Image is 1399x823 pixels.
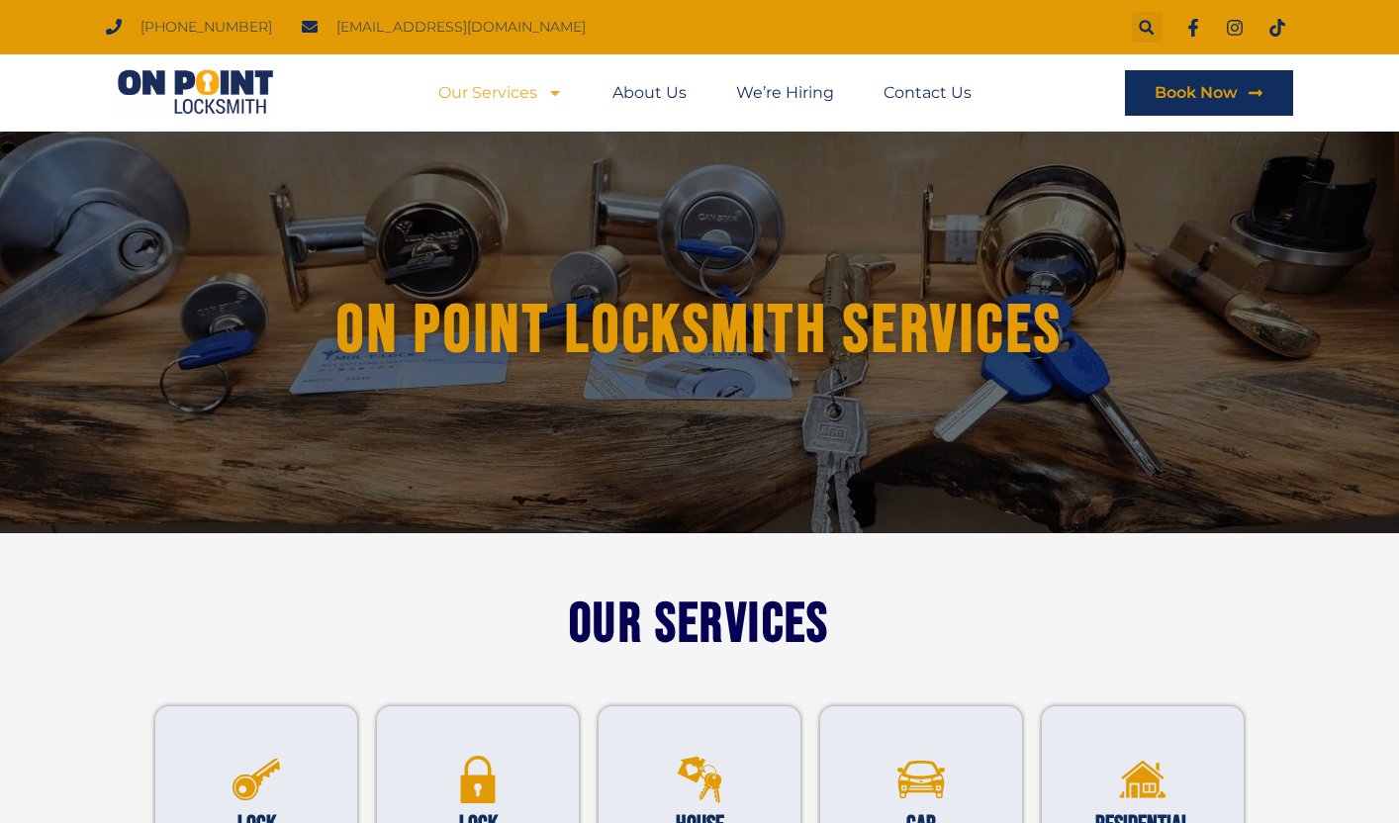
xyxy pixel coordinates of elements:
[884,70,972,116] a: Contact Us
[1155,85,1238,101] span: Book Now
[736,70,834,116] a: We’re Hiring
[145,602,1254,647] h2: Our Services
[438,70,563,116] a: Our Services
[1125,70,1293,116] a: Book Now
[331,14,586,41] span: [EMAIL_ADDRESS][DOMAIN_NAME]
[1132,12,1163,43] div: Search
[612,70,687,116] a: About Us
[136,14,272,41] span: [PHONE_NUMBER]
[166,294,1233,368] h1: On Point Locksmith Services
[438,70,972,116] nav: Menu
